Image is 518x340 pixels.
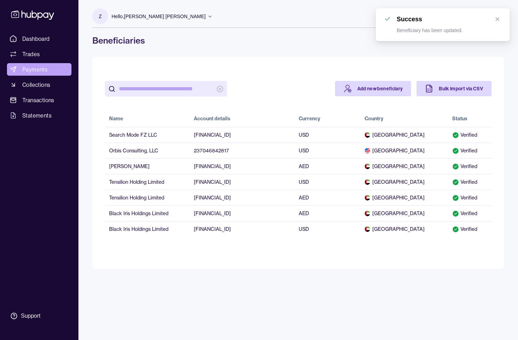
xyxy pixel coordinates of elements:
[299,115,320,122] div: Currency
[397,16,422,23] h1: Success
[295,143,360,158] td: USD
[452,194,487,201] div: Verified
[22,35,50,43] span: Dashboard
[7,78,71,91] a: Collections
[7,63,71,76] a: Payments
[452,210,487,217] div: Verified
[22,96,54,104] span: Transactions
[295,221,360,237] td: USD
[365,163,444,170] span: [GEOGRAPHIC_DATA]
[190,127,295,143] td: [FINANCIAL_ID]
[7,109,71,122] a: Statements
[190,174,295,190] td: [FINANCIAL_ID]
[105,205,190,221] td: Black Iris Holdings Limited
[365,210,444,217] span: [GEOGRAPHIC_DATA]
[22,111,52,120] span: Statements
[105,127,190,143] td: Search Mode FZ LLC
[92,35,504,46] h1: Beneficiaries
[452,147,487,154] div: Verified
[21,312,40,320] div: Support
[190,143,295,158] td: 237046842817
[417,81,492,96] a: Bulk import via CSV
[105,221,190,237] td: Black Iris Holdings Limited
[295,158,360,174] td: AED
[190,221,295,237] td: [FINANCIAL_ID]
[295,174,360,190] td: USD
[7,48,71,60] a: Trades
[494,15,501,23] a: Close
[397,28,463,33] p: Beneficiary has been updated.
[452,163,487,170] div: Verified
[295,205,360,221] td: AED
[22,65,47,74] span: Payments
[365,226,444,233] span: [GEOGRAPHIC_DATA]
[22,81,50,89] span: Collections
[105,174,190,190] td: Tensilion Holding Limited
[452,226,487,233] div: Verified
[7,32,71,45] a: Dashboard
[22,50,40,58] span: Trades
[109,115,123,122] div: Name
[99,13,102,20] p: Z
[190,190,295,205] td: [FINANCIAL_ID]
[365,194,444,201] span: [GEOGRAPHIC_DATA]
[194,115,230,122] div: Account details
[335,81,411,96] a: Add new beneficiary
[365,147,444,154] span: [GEOGRAPHIC_DATA]
[365,179,444,186] span: [GEOGRAPHIC_DATA]
[119,81,213,97] input: search
[112,13,206,20] p: Hello, [PERSON_NAME] [PERSON_NAME]
[190,158,295,174] td: [FINANCIAL_ID]
[295,127,360,143] td: USD
[365,115,383,122] div: Country
[105,143,190,158] td: Orbis Consulting, LLC
[365,131,444,138] span: [GEOGRAPHIC_DATA]
[452,115,467,122] div: Status
[452,131,487,138] div: Verified
[452,179,487,186] div: Verified
[105,158,190,174] td: [PERSON_NAME]
[7,309,71,323] a: Support
[190,205,295,221] td: [FINANCIAL_ID]
[105,190,190,205] td: Tensilion Holding Limited
[7,94,71,106] a: Transactions
[495,17,500,22] span: close
[295,190,360,205] td: AED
